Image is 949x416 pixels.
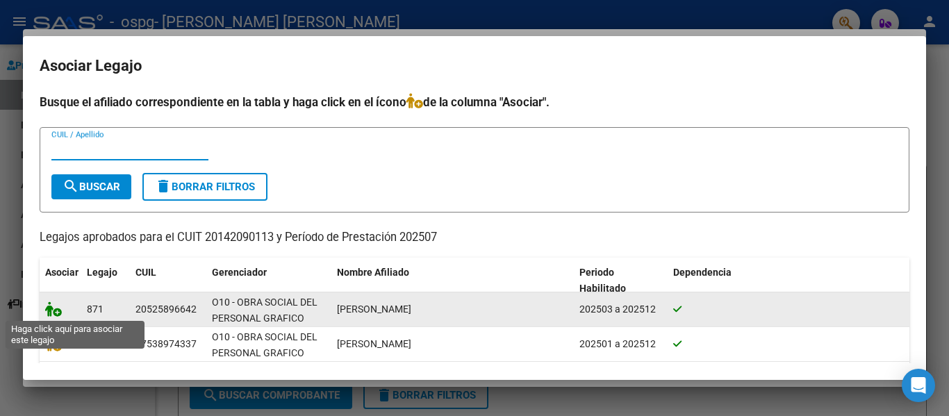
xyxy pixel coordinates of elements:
[87,338,104,349] span: 778
[45,267,79,278] span: Asociar
[579,336,662,352] div: 202501 a 202512
[155,181,255,193] span: Borrar Filtros
[337,338,411,349] span: ANZALONE MARTINA JULIETA
[40,53,909,79] h2: Asociar Legajo
[81,258,130,303] datatable-header-cell: Legajo
[212,297,317,324] span: O10 - OBRA SOCIAL DEL PERSONAL GRAFICO
[63,178,79,194] mat-icon: search
[63,181,120,193] span: Buscar
[212,267,267,278] span: Gerenciador
[130,258,206,303] datatable-header-cell: CUIL
[206,258,331,303] datatable-header-cell: Gerenciador
[574,258,668,303] datatable-header-cell: Periodo Habilitado
[87,267,117,278] span: Legajo
[51,174,131,199] button: Buscar
[331,258,574,303] datatable-header-cell: Nombre Afiliado
[902,369,935,402] div: Open Intercom Messenger
[155,178,172,194] mat-icon: delete
[135,267,156,278] span: CUIL
[40,93,909,111] h4: Busque el afiliado correspondiente en la tabla y haga click en el ícono de la columna "Asociar".
[668,258,910,303] datatable-header-cell: Dependencia
[40,229,909,247] p: Legajos aprobados para el CUIT 20142090113 y Período de Prestación 202507
[337,267,409,278] span: Nombre Afiliado
[673,267,732,278] span: Dependencia
[579,301,662,317] div: 202503 a 202512
[142,173,267,201] button: Borrar Filtros
[87,303,104,315] span: 871
[579,267,626,294] span: Periodo Habilitado
[212,331,317,358] span: O10 - OBRA SOCIAL DEL PERSONAL GRAFICO
[40,258,81,303] datatable-header-cell: Asociar
[135,301,197,317] div: 20525896642
[135,336,197,352] div: 27538974337
[337,303,411,315] span: ORTIZ BAUTISTA TIZIANO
